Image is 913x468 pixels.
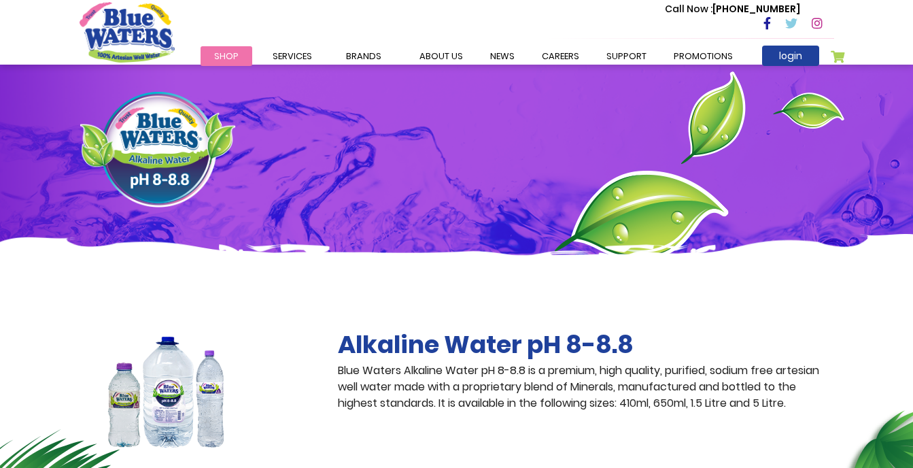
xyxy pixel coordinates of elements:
[338,330,834,359] h2: Alkaline Water pH 8-8.8
[660,46,746,66] a: Promotions
[665,2,712,16] span: Call Now :
[477,46,528,66] a: News
[346,50,381,63] span: Brands
[80,2,175,62] a: store logo
[338,363,834,412] p: Blue Waters Alkaline Water pH 8-8.8 is a premium, high quality, purified, sodium free artesian we...
[406,46,477,66] a: about us
[273,50,312,63] span: Services
[593,46,660,66] a: support
[214,50,239,63] span: Shop
[665,2,800,16] p: [PHONE_NUMBER]
[762,46,819,66] a: login
[528,46,593,66] a: careers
